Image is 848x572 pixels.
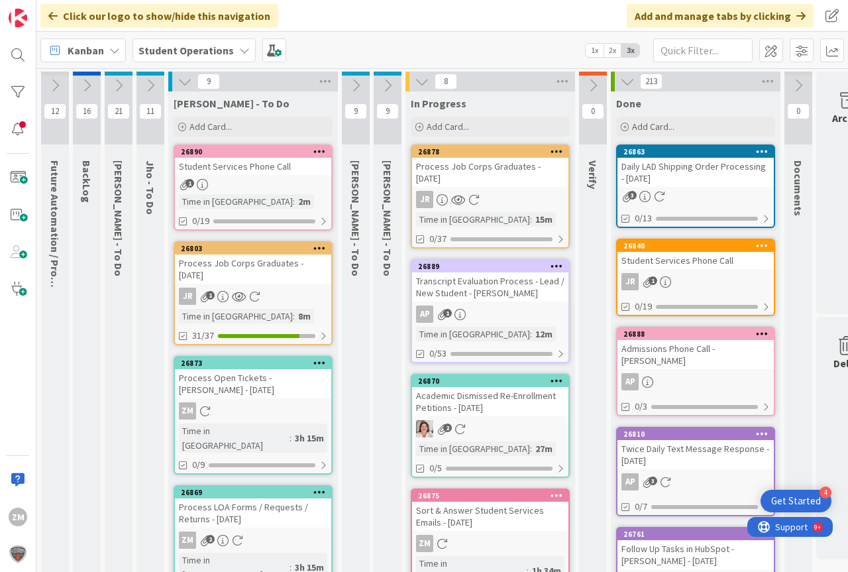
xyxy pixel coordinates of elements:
span: 1 [443,309,452,317]
span: 0/3 [635,400,647,414]
span: : [530,212,532,227]
span: 0/9 [192,458,205,472]
div: Transcript Evaluation Process - Lead / New Student - [PERSON_NAME] [412,272,568,302]
span: 21 [107,103,130,119]
span: Future Automation / Process Building [48,160,62,341]
img: avatar [9,545,27,563]
span: 3x [621,44,639,57]
span: 0/19 [635,300,652,314]
div: 26810 [623,429,774,439]
a: 26840Student Services Phone CallJR0/19 [616,239,775,316]
a: 26863Daily LAD Shipping Order Processing - [DATE]0/13 [616,144,775,228]
span: Add Card... [427,121,469,133]
div: 26890 [181,147,331,156]
div: 2m [295,194,314,209]
a: 26878Process Job Corps Graduates - [DATE]JRTime in [GEOGRAPHIC_DATA]:15m0/37 [411,144,570,249]
div: 26875Sort & Answer Student Services Emails - [DATE] [412,490,568,531]
span: 2 [206,535,215,543]
span: 2x [604,44,621,57]
span: 0 [582,103,604,119]
div: 26869 [181,488,331,497]
span: 3 [649,477,657,485]
span: Verify [586,160,600,189]
a: 26873Process Open Tickets - [PERSON_NAME] - [DATE]ZMTime in [GEOGRAPHIC_DATA]:3h 15m0/9 [174,356,333,475]
div: 26803 [181,244,331,253]
div: EW [412,420,568,437]
div: Process LOA Forms / Requests / Returns - [DATE] [175,498,331,528]
div: Process Job Corps Graduates - [DATE] [175,255,331,284]
div: 26803 [175,243,331,255]
a: 26810Twice Daily Text Message Response - [DATE]AP0/7 [616,427,775,516]
span: 9 [344,103,367,119]
div: 26869Process LOA Forms / Requests / Returns - [DATE] [175,486,331,528]
span: 9 [197,74,220,89]
div: AP [412,306,568,323]
div: 26873 [175,357,331,369]
span: 1 [185,179,194,188]
span: Amanda - To Do [381,160,394,276]
div: Sort & Answer Student Services Emails - [DATE] [412,502,568,531]
div: Academic Dismissed Re-Enrollment Petitions - [DATE] [412,387,568,416]
div: 26863 [617,146,774,158]
div: ZM [416,535,433,552]
div: 26870 [412,375,568,387]
div: 26889 [418,262,568,271]
span: : [290,431,291,445]
span: BackLog [80,160,93,203]
div: 26890 [175,146,331,158]
div: JR [179,288,196,305]
span: 2 [443,424,452,432]
div: 26863 [623,147,774,156]
span: Documents [792,160,805,216]
div: 26840Student Services Phone Call [617,240,774,269]
div: 26873 [181,359,331,368]
div: AP [621,473,639,490]
div: 4 [820,486,831,498]
span: 3 [628,191,637,200]
div: 26889 [412,260,568,272]
div: Time in [GEOGRAPHIC_DATA] [416,212,530,227]
span: 0 [787,103,810,119]
div: Student Services Phone Call [175,158,331,175]
div: ZM [175,402,331,420]
span: 1x [586,44,604,57]
span: 1 [649,276,657,285]
div: Add and manage tabs by clicking [627,4,814,28]
div: JR [621,273,639,290]
div: Open Get Started checklist, remaining modules: 4 [761,490,831,512]
div: 26870Academic Dismissed Re-Enrollment Petitions - [DATE] [412,375,568,416]
span: 0/5 [429,461,442,475]
div: JR [416,191,433,208]
div: 26878Process Job Corps Graduates - [DATE] [412,146,568,187]
img: EW [416,420,433,437]
div: 26810 [617,428,774,440]
div: 9+ [67,5,74,16]
span: In Progress [411,97,466,110]
div: Time in [GEOGRAPHIC_DATA] [179,194,293,209]
span: Jho - To Do [144,160,157,215]
div: 26878 [412,146,568,158]
div: 26875 [412,490,568,502]
div: Click our logo to show/hide this navigation [40,4,278,28]
span: 9 [376,103,399,119]
span: : [530,441,532,456]
div: 26870 [418,376,568,386]
div: 26889Transcript Evaluation Process - Lead / New Student - [PERSON_NAME] [412,260,568,302]
div: AP [617,373,774,390]
span: 12 [44,103,66,119]
span: 0/37 [429,232,447,246]
div: Admissions Phone Call - [PERSON_NAME] [617,340,774,369]
span: 11 [139,103,162,119]
div: Process Open Tickets - [PERSON_NAME] - [DATE] [175,369,331,398]
div: AP [617,473,774,490]
div: 26761 [623,530,774,539]
div: 26761 [617,528,774,540]
span: 8 [435,74,457,89]
span: 0/13 [635,211,652,225]
div: 26840 [617,240,774,252]
div: ZM [179,532,196,549]
div: 26840 [623,241,774,251]
div: 3h 15m [291,431,327,445]
a: 26870Academic Dismissed Re-Enrollment Petitions - [DATE]EWTime in [GEOGRAPHIC_DATA]:27m0/5 [411,374,570,478]
div: 26888Admissions Phone Call - [PERSON_NAME] [617,328,774,369]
